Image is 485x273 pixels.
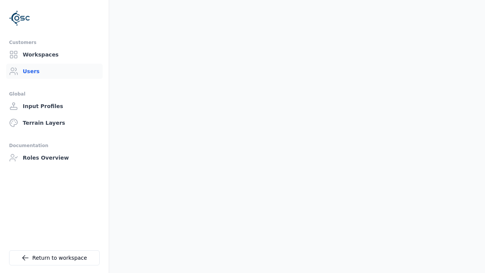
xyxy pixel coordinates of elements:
[6,64,103,79] a: Users
[9,8,30,29] img: Logo
[6,150,103,165] a: Roles Overview
[9,141,100,150] div: Documentation
[9,38,100,47] div: Customers
[6,99,103,114] a: Input Profiles
[6,115,103,130] a: Terrain Layers
[9,89,100,99] div: Global
[6,47,103,62] a: Workspaces
[9,250,100,265] a: Return to workspace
